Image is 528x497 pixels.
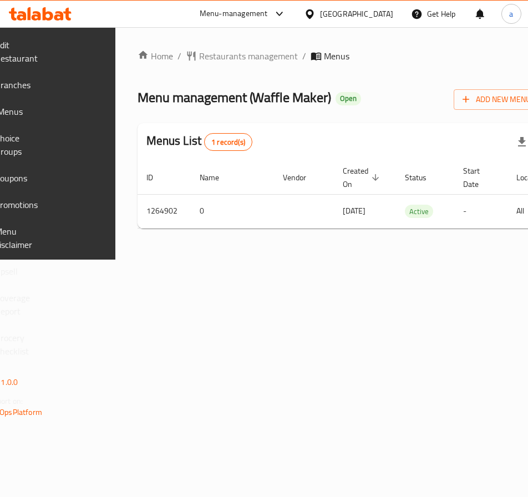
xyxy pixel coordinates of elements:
span: 1.0.0 [1,375,18,389]
a: Home [138,49,173,63]
td: - [454,194,507,228]
div: Menu-management [200,7,268,21]
td: 1264902 [138,194,191,228]
div: Total records count [204,133,252,151]
span: Vendor [283,171,321,184]
span: Status [405,171,441,184]
span: ID [146,171,167,184]
td: 0 [191,194,274,228]
h2: Menus List [146,133,252,151]
span: Open [336,94,361,103]
span: 1 record(s) [205,137,252,148]
div: [GEOGRAPHIC_DATA] [320,8,393,20]
span: a [509,8,513,20]
li: / [177,49,181,63]
span: Menus [324,49,349,63]
li: / [302,49,306,63]
span: Menu management ( Waffle Maker ) [138,85,331,110]
span: Start Date [463,164,494,191]
span: [DATE] [343,204,365,218]
span: Name [200,171,233,184]
span: Restaurants management [199,49,298,63]
span: Active [405,205,433,218]
span: Created On [343,164,383,191]
a: Restaurants management [186,49,298,63]
div: Open [336,92,361,105]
